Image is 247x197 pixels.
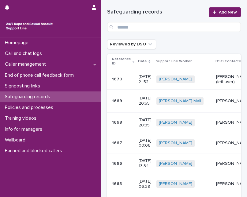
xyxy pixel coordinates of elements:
p: Wallboard [2,137,30,143]
p: Banned and blocked callers [2,148,67,154]
p: Caller management [2,61,51,67]
p: DSO Contacted [215,58,243,65]
a: Add New [209,7,241,17]
p: [DATE] 20:35 [139,118,152,128]
p: Safeguarding records [2,94,55,100]
p: Support Line Worker [156,58,192,65]
img: rhQMoQhaT3yELyF149Cw [5,20,54,32]
p: 1670 [112,75,123,82]
p: Policies and processes [2,105,58,110]
a: [PERSON_NAME] [159,161,192,166]
a: [PERSON_NAME] [159,120,192,125]
a: [PERSON_NAME] Mall [159,98,201,104]
p: 1666 [112,160,123,166]
p: Reference ID [112,56,131,67]
p: Signposting links [2,83,45,89]
p: Info for managers [2,126,47,132]
p: 1667 [112,139,123,146]
p: 1668 [112,119,123,125]
span: Add New [219,10,237,14]
p: Training videos [2,115,41,121]
a: [PERSON_NAME] [159,77,192,82]
p: [DATE] 00:06 [139,138,152,149]
button: Reviewed by DSO [107,39,156,49]
input: Search [107,22,241,32]
p: Date [138,58,147,65]
p: 1669 [112,97,123,104]
p: [DATE] 13:34 [139,158,152,169]
p: 1665 [112,180,123,187]
p: [DATE] 20:55 [139,96,152,106]
a: [PERSON_NAME] [159,141,192,146]
p: Call and chat logs [2,51,47,56]
p: [DATE] 21:52 [139,74,152,85]
p: Homepage [2,40,33,46]
a: [PERSON_NAME] [159,181,192,187]
h1: Safeguarding records [107,9,205,16]
p: End of phone call feedback form [2,72,79,78]
p: [DATE] 06:39 [139,179,152,189]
